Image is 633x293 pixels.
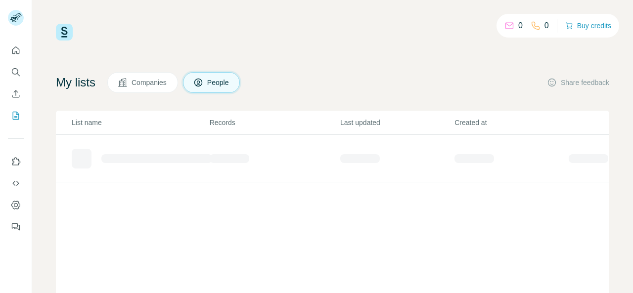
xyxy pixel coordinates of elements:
button: Buy credits [565,19,611,33]
p: Records [210,118,339,127]
span: Companies [132,78,168,87]
button: Feedback [8,218,24,236]
button: Dashboard [8,196,24,214]
span: People [207,78,230,87]
p: 0 [544,20,549,32]
h4: My lists [56,75,95,90]
button: Share feedback [547,78,609,87]
p: Last updated [340,118,453,127]
p: List name [72,118,209,127]
button: Use Surfe on LinkedIn [8,153,24,170]
button: My lists [8,107,24,125]
button: Quick start [8,42,24,59]
button: Use Surfe API [8,174,24,192]
img: Surfe Logo [56,24,73,41]
p: 0 [518,20,523,32]
p: Created at [454,118,568,127]
button: Enrich CSV [8,85,24,103]
button: Search [8,63,24,81]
